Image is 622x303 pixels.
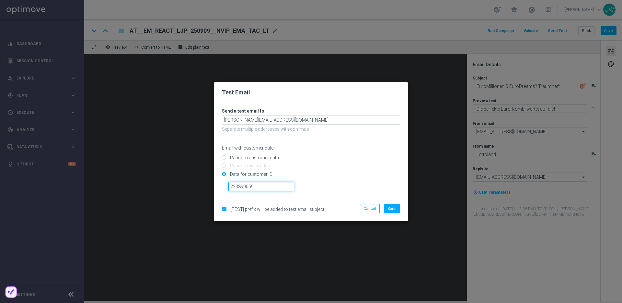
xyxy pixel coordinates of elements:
[387,206,397,211] span: Send
[228,182,294,191] input: Enter ID
[222,126,400,132] p: Separate multiple addresses with commas
[222,108,400,114] h3: Send a test email to:
[222,145,400,151] p: Email with customer data
[231,207,324,212] span: [TEST] prefix will be added to test email subject
[222,89,400,96] h2: Test Email
[384,204,400,213] button: Send
[360,204,380,213] button: Cancel
[228,155,279,161] label: Random customer data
